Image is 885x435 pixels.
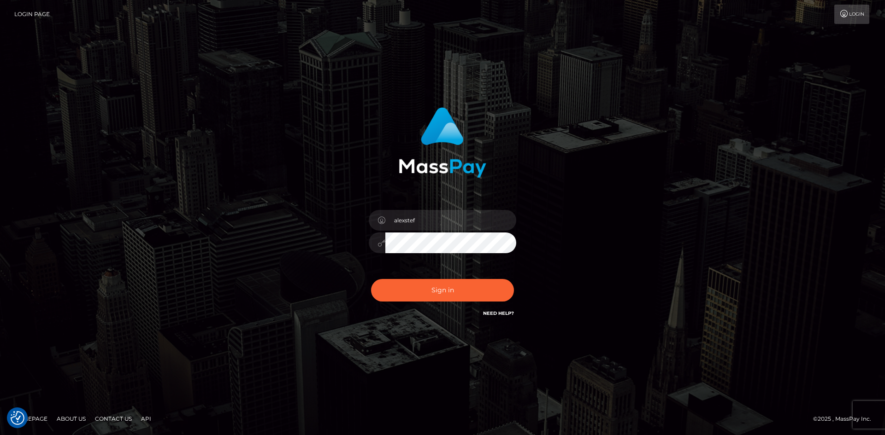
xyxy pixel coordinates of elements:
[371,279,514,302] button: Sign in
[813,414,878,424] div: © 2025 , MassPay Inc.
[91,412,136,426] a: Contact Us
[834,5,869,24] a: Login
[11,411,24,425] img: Revisit consent button
[10,412,51,426] a: Homepage
[385,210,516,231] input: Username...
[483,310,514,316] a: Need Help?
[11,411,24,425] button: Consent Preferences
[53,412,89,426] a: About Us
[399,107,486,178] img: MassPay Login
[14,5,50,24] a: Login Page
[137,412,155,426] a: API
